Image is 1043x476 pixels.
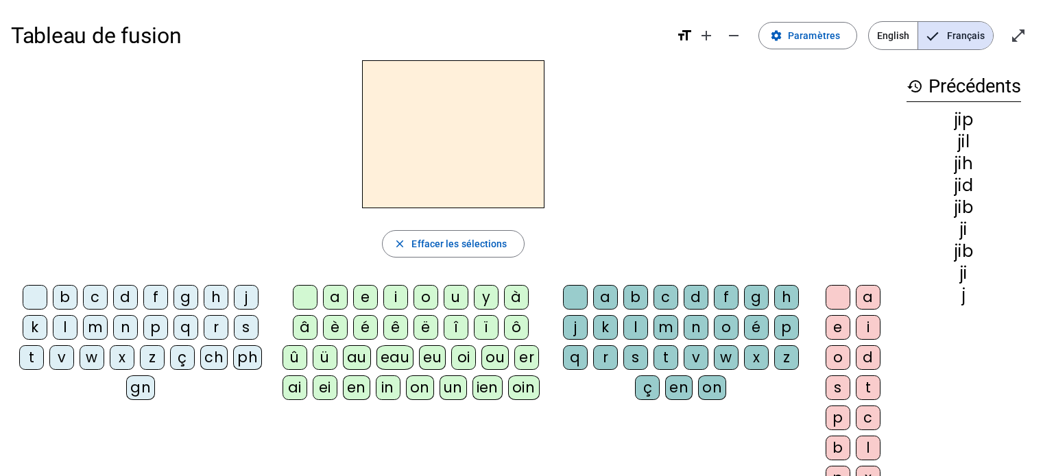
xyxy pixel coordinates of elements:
div: e [826,315,850,340]
div: oin [508,375,540,400]
div: t [19,345,44,370]
div: l [856,436,880,460]
div: t [856,375,880,400]
div: en [665,375,693,400]
div: n [684,315,708,340]
div: û [283,345,307,370]
div: i [856,315,880,340]
div: on [406,375,434,400]
div: s [826,375,850,400]
div: r [593,345,618,370]
div: o [714,315,739,340]
div: y [474,285,499,310]
mat-icon: close [394,238,406,250]
div: ë [413,315,438,340]
div: z [774,345,799,370]
div: b [623,285,648,310]
div: jip [907,112,1021,128]
div: â [293,315,317,340]
div: jib [907,199,1021,216]
div: w [714,345,739,370]
div: à [504,285,529,310]
div: x [110,345,134,370]
mat-icon: open_in_full [1010,27,1027,44]
div: t [654,345,678,370]
div: un [440,375,467,400]
div: g [744,285,769,310]
div: eau [376,345,414,370]
div: c [856,405,880,430]
div: k [593,315,618,340]
button: Paramètres [758,22,857,49]
div: é [744,315,769,340]
mat-icon: settings [770,29,782,42]
div: ei [313,375,337,400]
div: v [49,345,74,370]
div: b [53,285,77,310]
div: é [353,315,378,340]
button: Augmenter la taille de la police [693,22,720,49]
div: b [826,436,850,460]
div: c [654,285,678,310]
mat-icon: remove [726,27,742,44]
div: f [143,285,168,310]
div: k [23,315,47,340]
div: in [376,375,400,400]
div: f [714,285,739,310]
div: î [444,315,468,340]
div: s [234,315,259,340]
div: a [856,285,880,310]
div: o [413,285,438,310]
div: en [343,375,370,400]
div: j [563,315,588,340]
div: ien [472,375,503,400]
mat-icon: history [907,78,923,95]
div: w [80,345,104,370]
span: Paramètres [788,27,840,44]
div: ou [481,345,509,370]
div: q [173,315,198,340]
div: ph [233,345,262,370]
div: jih [907,155,1021,172]
div: p [774,315,799,340]
span: Français [918,22,993,49]
div: jib [907,243,1021,260]
div: ü [313,345,337,370]
button: Entrer en plein écran [1005,22,1032,49]
h1: Tableau de fusion [11,14,665,58]
div: er [514,345,539,370]
div: m [83,315,108,340]
div: ç [635,375,660,400]
div: i [383,285,408,310]
div: z [140,345,165,370]
div: gn [126,375,155,400]
div: n [113,315,138,340]
span: Effacer les sélections [411,236,507,252]
div: ç [170,345,195,370]
div: ji [907,265,1021,281]
h3: Précédents [907,71,1021,102]
div: ch [200,345,228,370]
div: j [234,285,259,310]
div: g [173,285,198,310]
div: d [856,345,880,370]
span: English [869,22,918,49]
div: ï [474,315,499,340]
div: v [684,345,708,370]
div: l [53,315,77,340]
div: j [907,287,1021,303]
div: ai [283,375,307,400]
div: x [744,345,769,370]
div: e [353,285,378,310]
div: ji [907,221,1021,238]
div: d [113,285,138,310]
div: o [826,345,850,370]
div: h [204,285,228,310]
div: eu [419,345,446,370]
div: jil [907,134,1021,150]
div: u [444,285,468,310]
mat-button-toggle-group: Language selection [868,21,994,50]
div: on [698,375,726,400]
div: l [623,315,648,340]
div: oi [451,345,476,370]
